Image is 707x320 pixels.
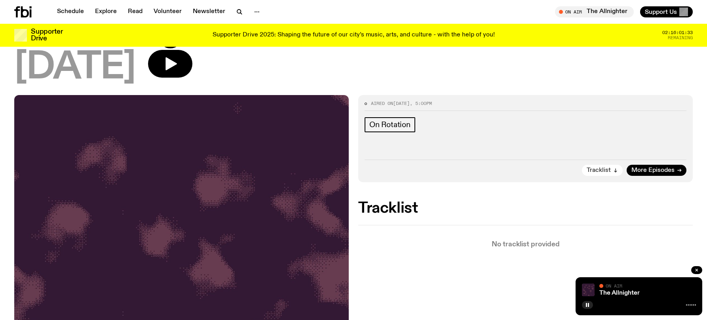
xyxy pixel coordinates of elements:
[52,6,89,17] a: Schedule
[14,50,135,86] span: [DATE]
[213,32,495,39] p: Supporter Drive 2025: Shaping the future of our city’s music, arts, and culture - with the help o...
[31,29,63,42] h3: Supporter Drive
[365,117,415,132] a: On Rotation
[410,100,432,107] span: , 5:00pm
[587,168,611,173] span: Tracklist
[188,6,230,17] a: Newsletter
[631,168,675,173] span: More Episodes
[358,201,693,215] h2: Tracklist
[640,6,693,17] button: Support Us
[627,165,686,176] a: More Episodes
[369,120,411,129] span: On Rotation
[149,6,186,17] a: Volunteer
[371,100,393,107] span: Aired on
[668,36,693,40] span: Remaining
[662,30,693,35] span: 02:16:01:33
[90,6,122,17] a: Explore
[645,8,677,15] span: Support Us
[358,241,693,248] p: No tracklist provided
[555,6,634,17] button: On AirThe Allnighter
[123,6,147,17] a: Read
[606,283,622,288] span: On Air
[599,290,640,296] a: The Allnighter
[582,165,623,176] button: Tracklist
[393,100,410,107] span: [DATE]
